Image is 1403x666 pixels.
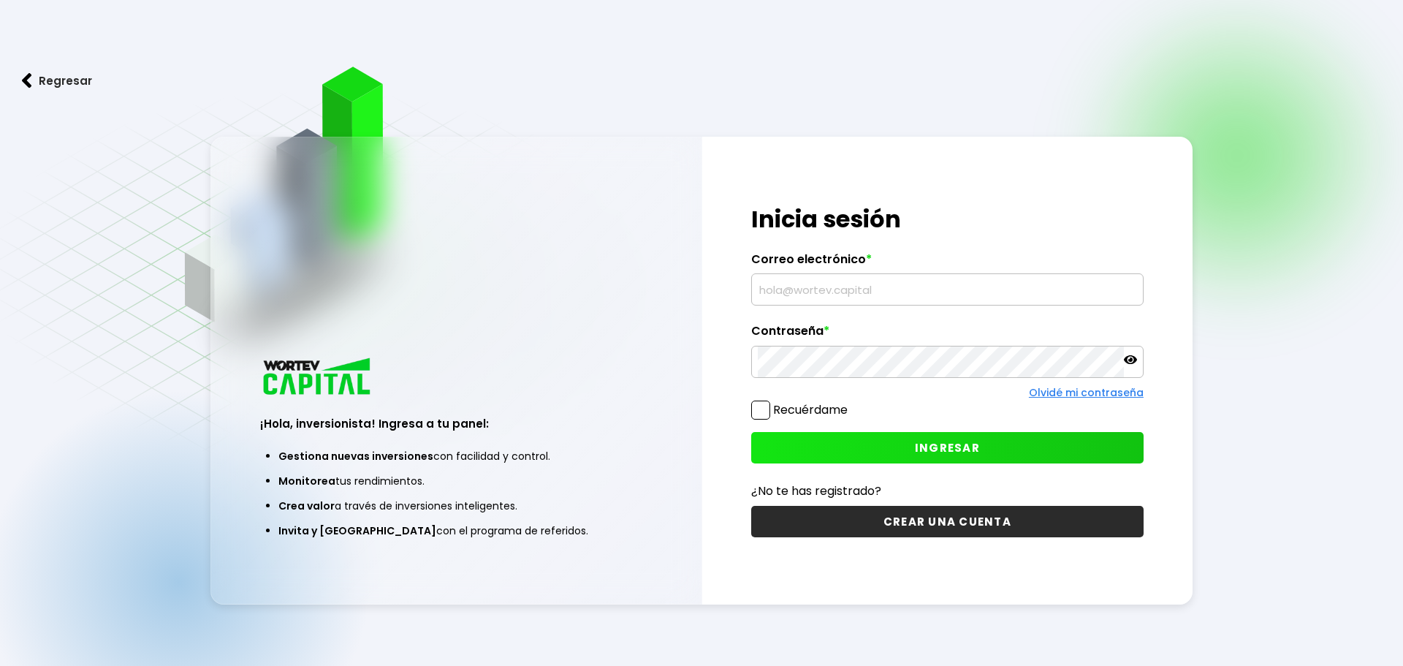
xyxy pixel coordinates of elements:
label: Contraseña [751,324,1144,346]
button: CREAR UNA CUENTA [751,506,1144,537]
span: Invita y [GEOGRAPHIC_DATA] [278,523,436,538]
input: hola@wortev.capital [758,274,1137,305]
p: ¿No te has registrado? [751,482,1144,500]
li: con el programa de referidos. [278,518,634,543]
img: logo_wortev_capital [260,356,376,399]
button: INGRESAR [751,432,1144,463]
span: Monitorea [278,474,335,488]
a: ¿No te has registrado?CREAR UNA CUENTA [751,482,1144,537]
label: Correo electrónico [751,252,1144,274]
a: Olvidé mi contraseña [1029,385,1144,400]
span: Gestiona nuevas inversiones [278,449,433,463]
span: INGRESAR [915,440,980,455]
h1: Inicia sesión [751,202,1144,237]
img: flecha izquierda [22,73,32,88]
label: Recuérdame [773,401,848,418]
li: con facilidad y control. [278,444,634,469]
h3: ¡Hola, inversionista! Ingresa a tu panel: [260,415,653,432]
li: a través de inversiones inteligentes. [278,493,634,518]
li: tus rendimientos. [278,469,634,493]
span: Crea valor [278,499,335,513]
